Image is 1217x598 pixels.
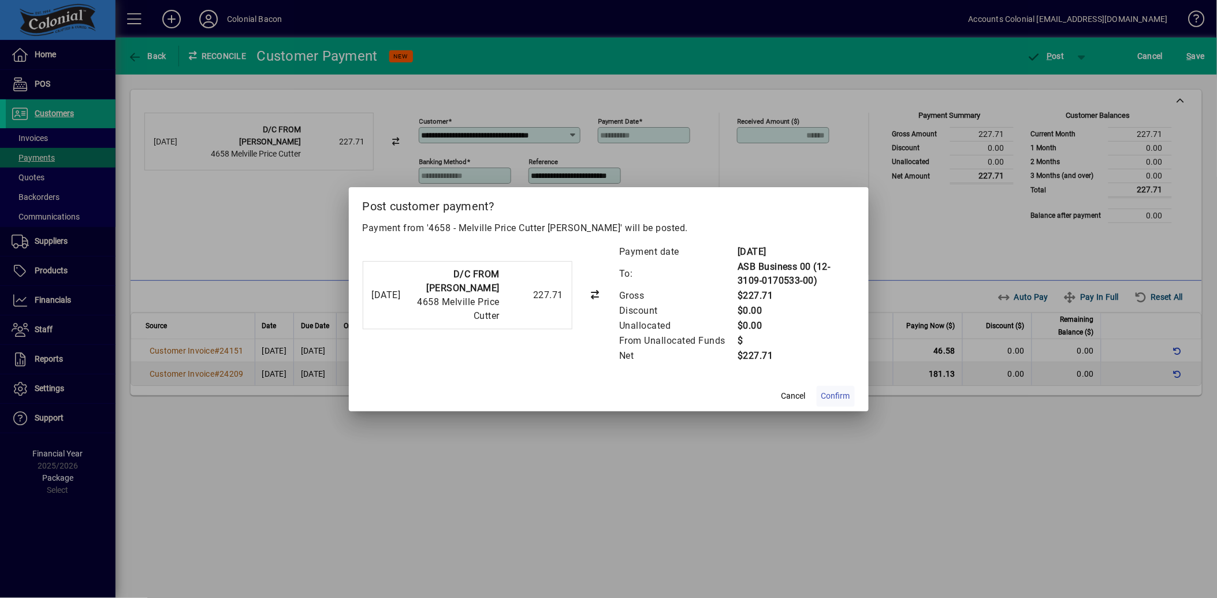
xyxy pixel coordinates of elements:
td: From Unallocated Funds [619,333,737,348]
td: Net [619,348,737,363]
td: $227.71 [737,348,855,363]
div: [DATE] [372,288,405,302]
span: Cancel [781,390,806,402]
td: Unallocated [619,318,737,333]
td: ASB Business 00 (12-3109-0170533-00) [737,259,855,288]
strong: D/C FROM [PERSON_NAME] [427,269,500,294]
p: Payment from '4658 - Melville Price Cutter [PERSON_NAME]' will be posted. [363,221,855,235]
td: $0.00 [737,303,855,318]
td: Payment date [619,244,737,259]
td: [DATE] [737,244,855,259]
td: $227.71 [737,288,855,303]
td: $ [737,333,855,348]
span: Confirm [821,390,850,402]
button: Cancel [775,386,812,407]
td: To: [619,259,737,288]
button: Confirm [817,386,855,407]
td: Discount [619,303,737,318]
h2: Post customer payment? [349,187,869,221]
td: Gross [619,288,737,303]
div: 227.71 [505,288,563,302]
span: 4658 Melville Price Cutter [418,296,500,321]
td: $0.00 [737,318,855,333]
